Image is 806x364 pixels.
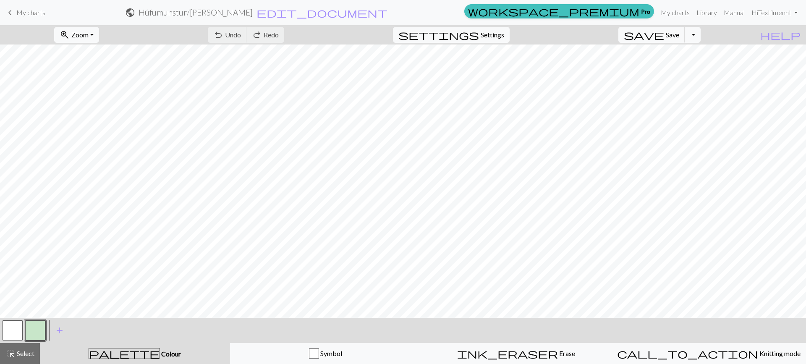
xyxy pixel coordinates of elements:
i: Settings [398,30,479,40]
span: add [55,325,65,336]
span: workspace_premium [468,5,639,17]
span: ink_eraser [457,348,558,359]
span: Colour [160,350,181,358]
button: Symbol [230,343,421,364]
button: Knitting mode [612,343,806,364]
a: My charts [5,5,45,20]
button: SettingsSettings [393,27,510,43]
span: settings [398,29,479,41]
span: Save [666,31,679,39]
a: HiTextilmennt [748,4,801,21]
span: help [760,29,801,41]
span: palette [89,348,160,359]
a: Pro [464,4,654,18]
span: edit_document [256,7,387,18]
button: Colour [40,343,230,364]
button: Zoom [54,27,99,43]
span: highlight_alt [5,348,16,359]
button: Erase [421,343,612,364]
span: Zoom [71,31,89,39]
span: keyboard_arrow_left [5,7,15,18]
span: zoom_in [60,29,70,41]
a: Manual [720,4,748,21]
span: save [624,29,664,41]
button: Save [618,27,685,43]
span: Select [16,349,34,357]
span: Symbol [319,349,342,357]
a: Library [693,4,720,21]
span: Knitting mode [758,349,801,357]
span: call_to_action [617,348,758,359]
span: public [125,7,135,18]
span: My charts [16,8,45,16]
span: Erase [558,349,575,357]
span: Settings [481,30,504,40]
h2: Húfumunstur / [PERSON_NAME] [139,8,253,17]
a: My charts [657,4,693,21]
